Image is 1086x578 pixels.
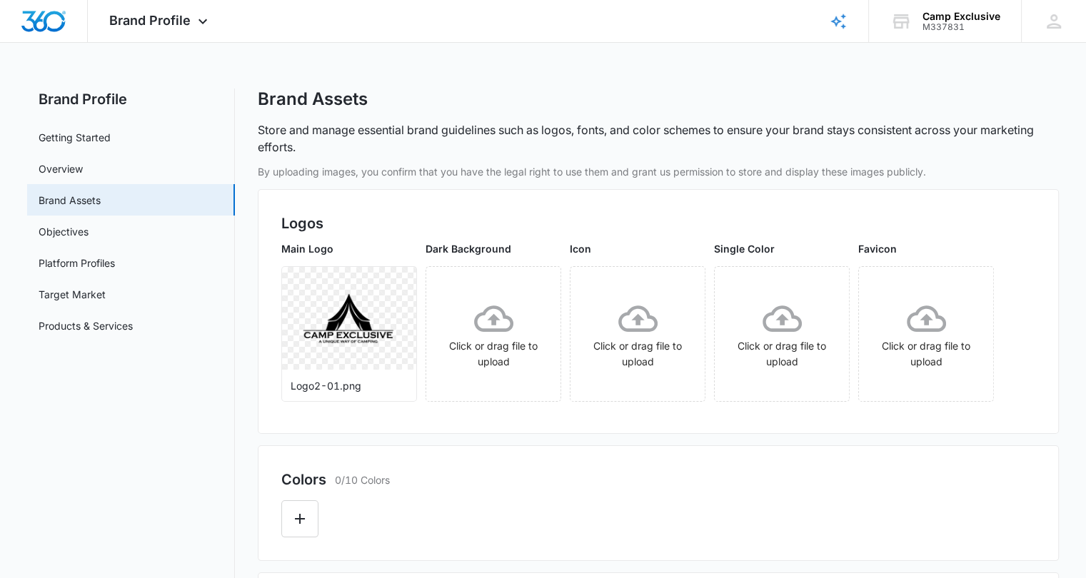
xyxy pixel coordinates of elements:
[281,241,417,256] p: Main Logo
[859,299,993,370] div: Click or drag file to upload
[858,241,994,256] p: Favicon
[258,164,1059,179] p: By uploading images, you confirm that you have the legal right to use them and grant us permissio...
[570,299,705,370] div: Click or drag file to upload
[39,318,133,333] a: Products & Services
[922,11,1000,22] div: account name
[922,22,1000,32] div: account id
[27,88,235,110] h2: Brand Profile
[299,268,400,369] img: User uploaded logo
[258,121,1059,156] p: Store and manage essential brand guidelines such as logos, fonts, and color schemes to ensure you...
[281,500,318,537] button: Edit Color
[281,213,1035,234] h2: Logos
[258,88,368,110] h1: Brand Assets
[39,255,115,270] a: Platform Profiles
[39,130,111,145] a: Getting Started
[570,241,705,256] p: Icon
[39,224,89,239] a: Objectives
[39,161,83,176] a: Overview
[39,287,106,302] a: Target Market
[291,378,408,393] p: Logo2-01.png
[859,267,993,401] span: Click or drag file to upload
[714,241,850,256] p: Single Color
[715,299,849,370] div: Click or drag file to upload
[39,193,101,208] a: Brand Assets
[335,472,390,487] p: 0/10 Colors
[715,267,849,401] span: Click or drag file to upload
[281,469,326,490] h2: Colors
[109,13,191,28] span: Brand Profile
[426,267,560,401] span: Click or drag file to upload
[426,299,560,370] div: Click or drag file to upload
[426,241,561,256] p: Dark Background
[570,267,705,401] span: Click or drag file to upload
